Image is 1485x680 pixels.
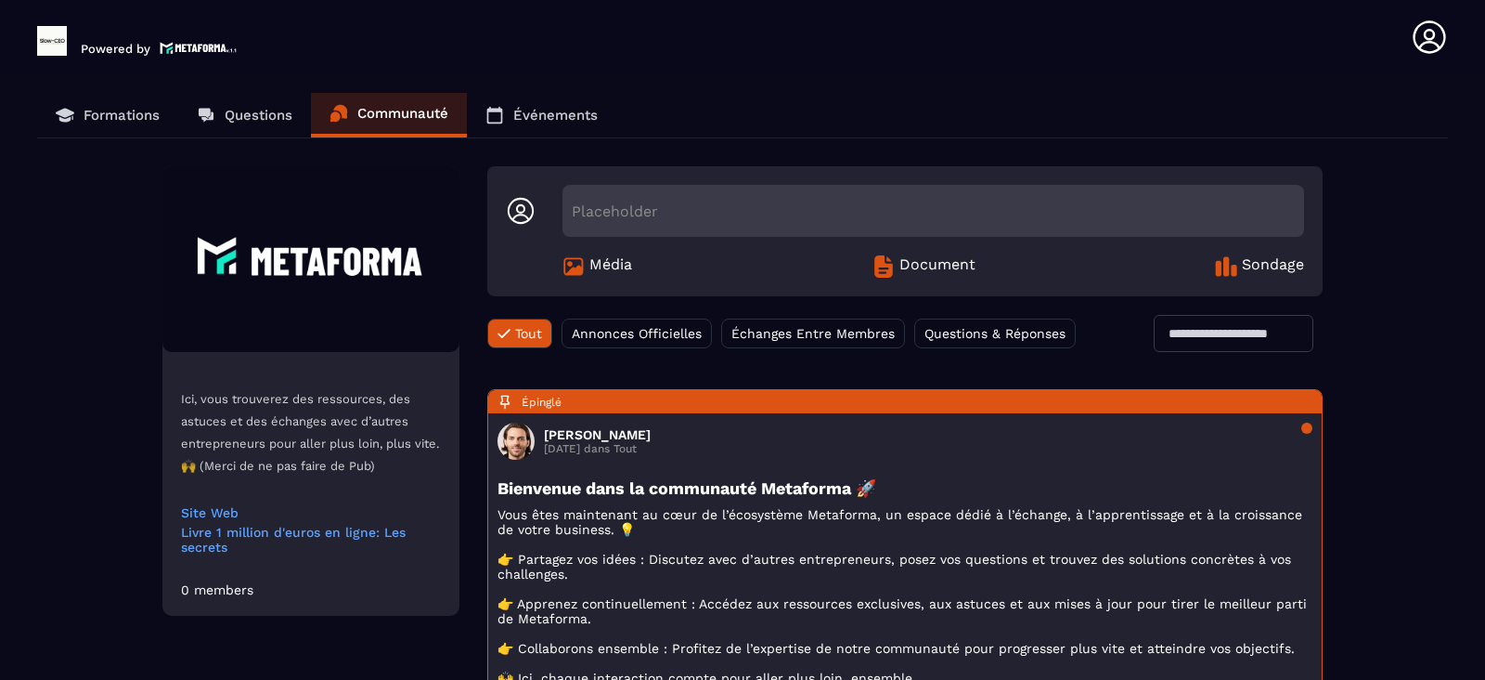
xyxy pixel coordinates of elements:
[311,93,467,137] a: Communauté
[84,107,160,124] p: Formations
[544,442,651,455] p: [DATE] dans Tout
[924,326,1065,341] span: Questions & Réponses
[181,388,441,477] p: Ici, vous trouverez des ressources, des astuces et des échanges avec d’autres entrepreneurs pour ...
[81,42,150,56] p: Powered by
[181,525,441,555] a: Livre 1 million d'euros en ligne: Les secrets
[515,326,542,341] span: Tout
[225,107,292,124] p: Questions
[357,105,448,122] p: Communauté
[513,107,598,124] p: Événements
[178,93,311,137] a: Questions
[181,582,253,597] div: 0 members
[544,427,651,442] h3: [PERSON_NAME]
[181,505,441,520] a: Site Web
[522,396,562,409] span: Épinglé
[589,255,632,278] span: Média
[562,185,1304,237] div: Placeholder
[731,326,895,341] span: Échanges Entre Membres
[497,478,1312,498] h3: Bienvenue dans la communauté Metaforma 🚀
[37,93,178,137] a: Formations
[162,166,459,352] img: Community background
[37,26,67,56] img: logo-branding
[572,326,702,341] span: Annonces Officielles
[160,40,238,56] img: logo
[1242,255,1304,278] span: Sondage
[899,255,975,278] span: Document
[467,93,616,137] a: Événements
